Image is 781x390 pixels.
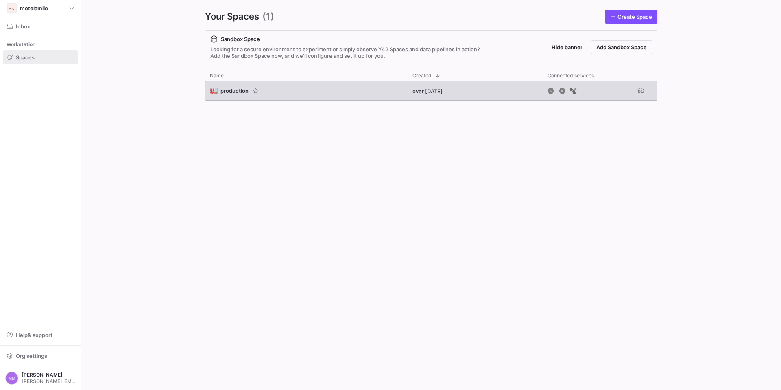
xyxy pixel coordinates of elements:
button: Inbox [3,20,78,33]
span: Created [412,73,432,79]
span: Your Spaces [205,10,259,24]
button: MM[PERSON_NAME][PERSON_NAME][EMAIL_ADDRESS][PERSON_NAME][DOMAIN_NAME] [3,370,78,387]
div: Press SPACE to select this row. [205,81,657,104]
span: Help & support [16,332,52,338]
span: [PERSON_NAME] [22,372,76,378]
span: [PERSON_NAME][EMAIL_ADDRESS][PERSON_NAME][DOMAIN_NAME] [22,379,76,384]
span: Name [210,73,224,79]
span: Inbox [16,23,30,30]
span: Hide banner [552,44,582,50]
button: Org settings [3,349,78,363]
span: production [220,88,249,94]
span: Sandbox Space [221,36,260,42]
span: (1) [262,10,274,24]
div: Looking for a secure environment to experiment or simply observe Y42 Spaces and data pipelines in... [210,46,480,59]
span: Connected services [548,73,594,79]
span: 🏭 [210,87,217,94]
span: motelamiio [20,5,48,11]
span: Add Sandbox Space [596,44,647,50]
span: Org settings [16,353,47,359]
a: Spaces [3,50,78,64]
div: Workstation [3,38,78,50]
a: Org settings [3,353,78,360]
span: Create Space [617,13,652,20]
a: Create Space [605,10,657,24]
button: Add Sandbox Space [591,40,652,54]
img: https://storage.googleapis.com/y42-prod-data-exchange/images/lFSvWYO8Y1TGXYVjeU6TigFHOWVBziQxYZ7m... [8,4,16,12]
span: over [DATE] [412,88,443,94]
div: MM [5,372,18,385]
button: Help& support [3,328,78,342]
button: Hide banner [546,40,588,54]
span: Spaces [16,54,35,61]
